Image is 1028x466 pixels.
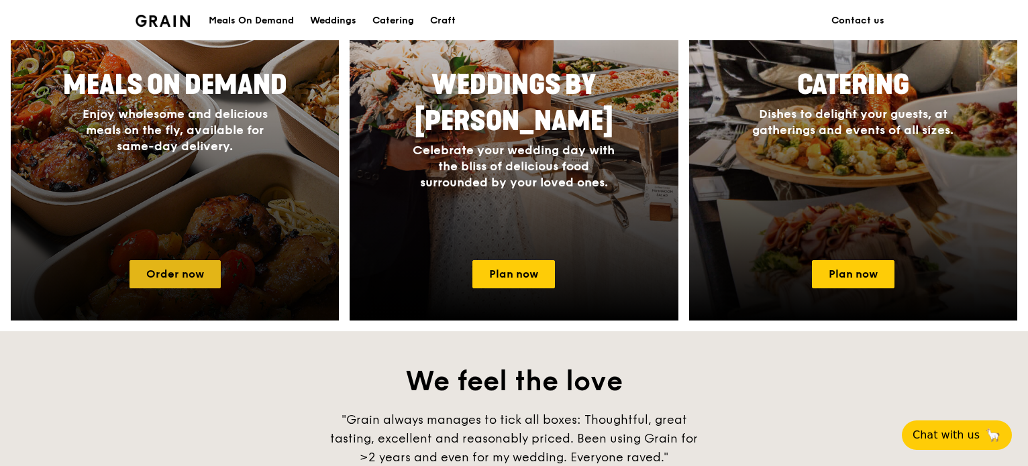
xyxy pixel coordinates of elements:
a: Contact us [823,1,892,41]
a: Order now [130,260,221,288]
div: Craft [430,1,456,41]
span: Enjoy wholesome and delicious meals on the fly, available for same-day delivery. [83,107,268,154]
span: Celebrate your wedding day with the bliss of delicious food surrounded by your loved ones. [413,143,615,190]
span: 🦙 [985,427,1001,443]
div: Meals On Demand [209,1,294,41]
span: Chat with us [913,427,980,443]
a: Catering [364,1,422,41]
a: Weddings [302,1,364,41]
div: Weddings [310,1,356,41]
div: Catering [372,1,414,41]
img: Grain [136,15,190,27]
span: Dishes to delight your guests, at gatherings and events of all sizes. [752,107,954,137]
span: Weddings by [PERSON_NAME] [415,69,613,137]
a: Plan now [472,260,555,288]
a: Plan now [812,260,894,288]
span: Meals On Demand [63,69,287,101]
a: Craft [422,1,464,41]
button: Chat with us🦙 [902,420,1012,450]
span: Catering [797,69,909,101]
